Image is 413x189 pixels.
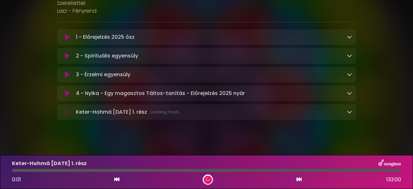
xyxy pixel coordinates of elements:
[76,71,130,79] p: 3 - Érzelmi egyensúly
[76,89,245,97] p: 4 - Nyika - Egy magasztos Táltos-tanítás - Előrejelzés 2025 nyár
[76,33,135,41] p: 1 - Előrejelzés 2025 ősz
[150,109,182,115] span: Loading Track...
[76,108,182,116] p: Keter-Hohmá [DATE] 1. rész
[76,52,138,60] p: 2 - Spirituális egyensúly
